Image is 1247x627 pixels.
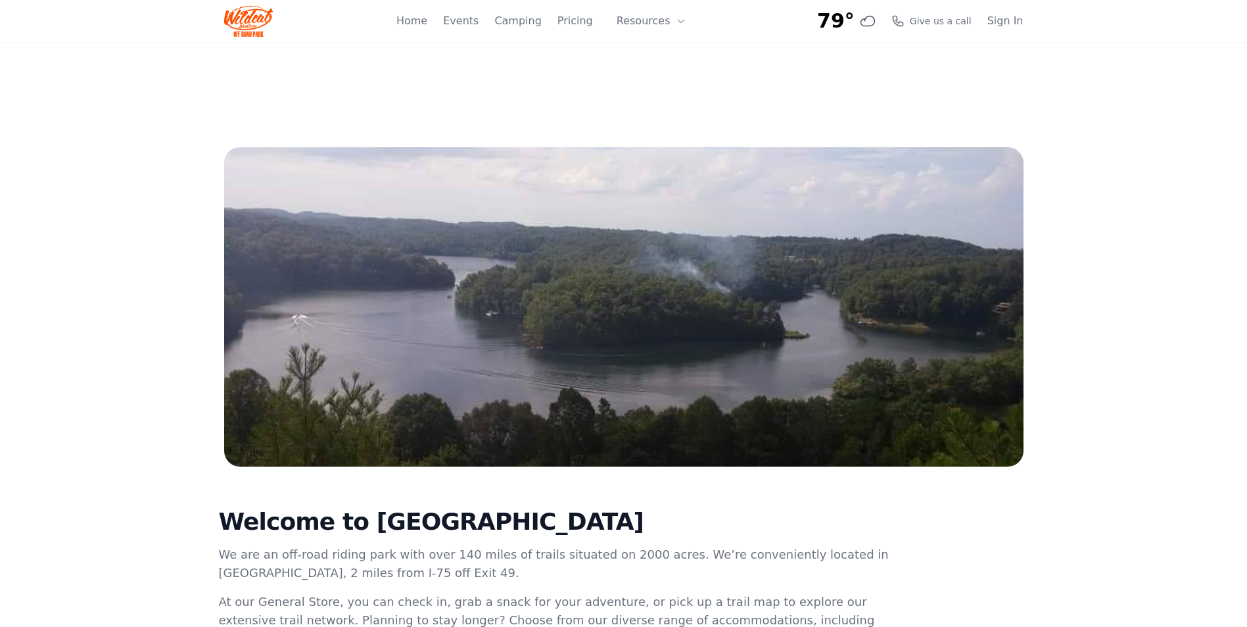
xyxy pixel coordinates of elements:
span: 79° [817,9,855,33]
a: Camping [494,13,541,29]
a: Events [443,13,479,29]
button: Resources [609,8,694,34]
a: Pricing [557,13,593,29]
a: Give us a call [891,14,972,28]
img: Wildcat Logo [224,5,273,37]
p: We are an off-road riding park with over 140 miles of trails situated on 2000 acres. We’re conven... [219,546,892,582]
span: Give us a call [910,14,972,28]
a: Sign In [987,13,1023,29]
a: Home [396,13,427,29]
h2: Welcome to [GEOGRAPHIC_DATA] [219,509,892,535]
